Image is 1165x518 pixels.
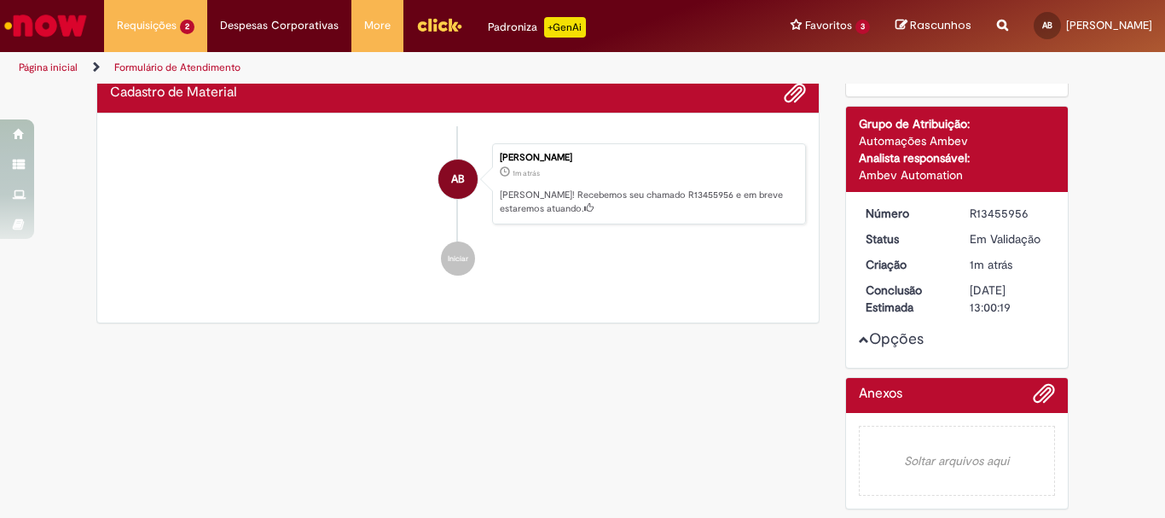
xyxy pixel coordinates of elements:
div: [DATE] 13:00:19 [970,282,1049,316]
span: AB [1042,20,1052,31]
div: Ambev Automation [859,166,1056,183]
li: Ariane Barbosa [110,143,806,225]
time: 28/08/2025 09:00:11 [970,257,1012,272]
div: Padroniza [488,17,586,38]
div: 28/08/2025 09:00:11 [970,256,1049,273]
button: Adicionar anexos [784,82,806,104]
ul: Trilhas de página [13,52,764,84]
ul: Histórico de tíquete [110,126,806,294]
h2: Anexos [859,387,902,402]
img: click_logo_yellow_360x200.png [416,12,462,38]
span: 1m atrás [513,168,540,178]
p: [PERSON_NAME]! Recebemos seu chamado R13455956 e em breve estaremos atuando. [500,189,797,215]
div: [PERSON_NAME] [500,153,797,163]
p: +GenAi [544,17,586,38]
em: Soltar arquivos aqui [859,426,1056,496]
span: 1m atrás [970,257,1012,272]
a: Formulário de Atendimento [114,61,241,74]
div: Grupo de Atribuição: [859,115,1056,132]
dt: Número [853,205,958,222]
a: Página inicial [19,61,78,74]
span: 3 [855,20,870,34]
h2: Cadastro de Material Histórico de tíquete [110,85,237,101]
div: Ariane Barbosa [438,160,478,199]
div: Automações Ambev [859,132,1056,149]
a: Rascunhos [895,18,971,34]
span: 2 [180,20,194,34]
button: Adicionar anexos [1033,382,1055,413]
dt: Status [853,230,958,247]
div: Em Validação [970,230,1049,247]
span: Despesas Corporativas [220,17,339,34]
img: ServiceNow [2,9,90,43]
div: R13455956 [970,205,1049,222]
div: Analista responsável: [859,149,1056,166]
time: 28/08/2025 09:00:11 [513,168,540,178]
dt: Conclusão Estimada [853,282,958,316]
span: Favoritos [805,17,852,34]
span: More [364,17,391,34]
span: AB [451,159,465,200]
span: Rascunhos [910,17,971,33]
span: [PERSON_NAME] [1066,18,1152,32]
span: Requisições [117,17,177,34]
dt: Criação [853,256,958,273]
